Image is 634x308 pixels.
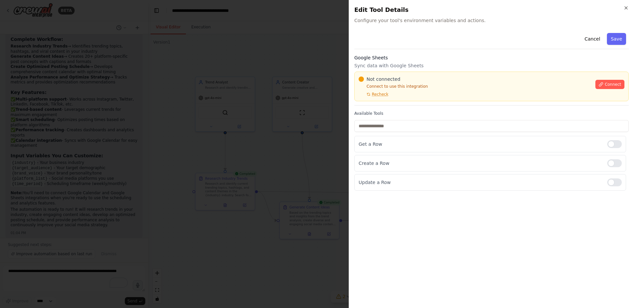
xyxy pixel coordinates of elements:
span: Recheck [372,92,388,97]
button: Recheck [359,92,388,97]
button: Connect [595,80,624,89]
h2: Edit Tool Details [354,5,629,15]
span: Connect [605,82,621,87]
p: Connect to use this integration [359,84,591,89]
p: Update a Row [359,179,602,186]
p: Create a Row [359,160,602,167]
button: Save [607,33,626,45]
span: Not connected [367,76,400,82]
h3: Google Sheets [354,54,629,61]
p: Get a Row [359,141,602,147]
span: Configure your tool's environment variables and actions. [354,17,629,24]
p: Sync data with Google Sheets [354,62,629,69]
button: Cancel [581,33,604,45]
label: Available Tools [354,111,629,116]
